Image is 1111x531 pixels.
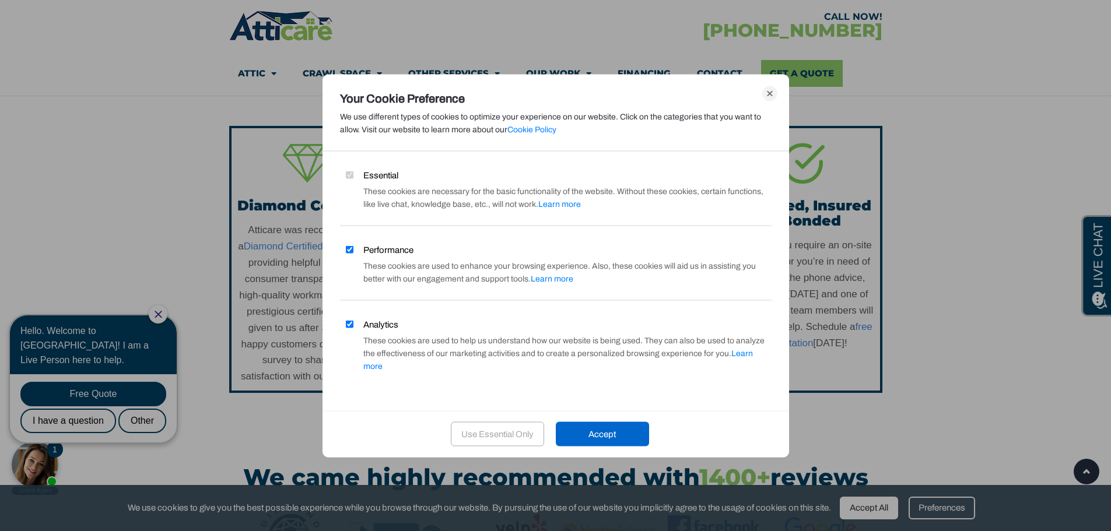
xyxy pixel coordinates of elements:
div: Use Essential Only [451,422,544,446]
div: Free Quote [15,78,160,103]
span: Learn more [531,274,573,283]
div: I have a question [15,105,110,129]
input: Essential [346,171,353,179]
a: Cookie Policy [507,125,556,133]
div: Need help? Chat with us now! [6,138,52,184]
div: We use different types of cookies to optimize your experience on our website. Click on the catego... [340,110,772,136]
div: Hello. Welcome to [GEOGRAPHIC_DATA]! I am a Live Person here to help. [15,20,160,64]
span: Opens a chat window [29,9,94,24]
span: Analytics [363,318,398,330]
div: Close Chat [143,1,162,20]
div: These cookies are used to help us understand how our website is being used. They can also be used... [340,334,772,372]
span: Essential [363,168,398,181]
span: 1 [47,141,51,150]
div: These cookies are necessary for the basic functionality of the website. Without these cookies, ce... [340,185,772,210]
div: Online Agent [6,183,52,191]
input: Performance [346,246,353,254]
input: Analytics [346,321,353,328]
div: Your Cookie Preference [340,92,772,104]
span: Learn more [538,199,581,208]
div: These cookies are used to enhance your browsing experience. Also, these cookies will aid us in as... [340,259,772,285]
div: Accept [556,422,649,446]
span: Performance [363,243,413,256]
div: Other [113,105,160,129]
a: Close Chat [149,7,156,15]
